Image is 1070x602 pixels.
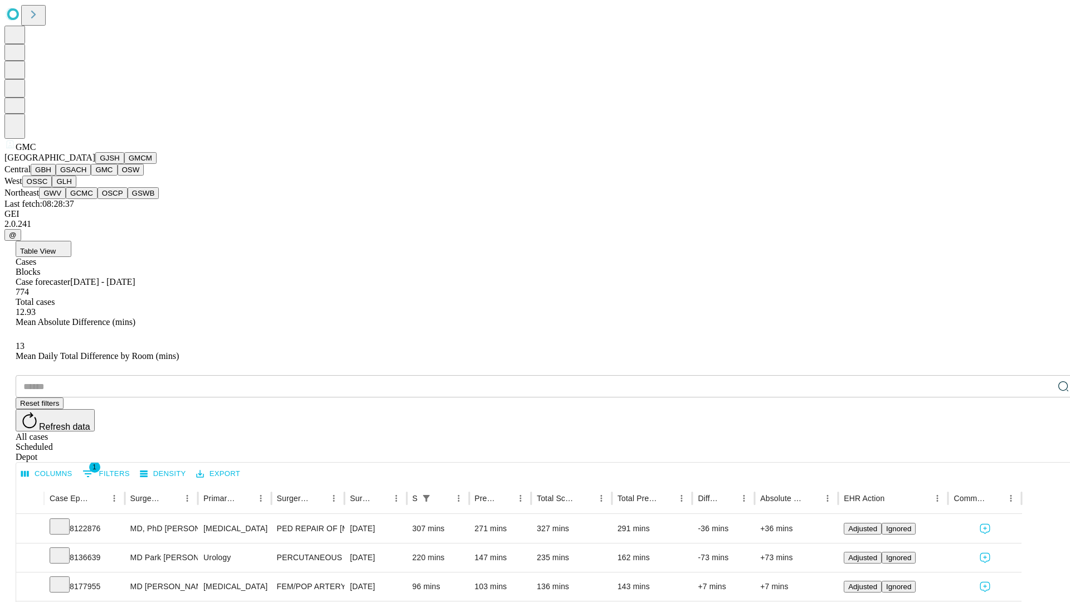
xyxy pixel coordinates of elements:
div: 96 mins [412,572,464,601]
div: 8122876 [50,514,119,543]
div: 327 mins [537,514,606,543]
span: 12.93 [16,307,36,317]
span: Adjusted [848,582,877,591]
div: Surgeon Name [130,494,163,503]
span: 13 [16,341,25,351]
div: 220 mins [412,543,464,572]
div: Primary Service [203,494,236,503]
button: Sort [658,491,674,506]
button: Export [193,465,243,483]
button: GJSH [95,152,124,164]
div: +7 mins [760,572,833,601]
button: GMCM [124,152,157,164]
span: Ignored [886,554,911,562]
button: Sort [886,491,901,506]
button: Ignored [882,581,916,593]
div: -73 mins [698,543,749,572]
div: +36 mins [760,514,833,543]
button: Adjusted [844,523,882,535]
button: Menu [388,491,404,506]
div: GEI [4,209,1066,219]
button: Expand [22,577,38,597]
span: Mean Daily Total Difference by Room (mins) [16,351,179,361]
div: 307 mins [412,514,464,543]
div: Difference [698,494,719,503]
span: Northeast [4,188,39,197]
div: EHR Action [844,494,884,503]
div: 271 mins [475,514,526,543]
button: GMC [91,164,117,176]
button: Adjusted [844,552,882,564]
button: Expand [22,520,38,539]
div: [MEDICAL_DATA] [203,572,265,601]
button: Sort [578,491,594,506]
span: Case forecaster [16,277,70,287]
button: OSW [118,164,144,176]
div: 8177955 [50,572,119,601]
div: [DATE] [350,572,401,601]
button: Sort [804,491,820,506]
span: Total cases [16,297,55,307]
div: Surgery Date [350,494,372,503]
button: Menu [451,491,466,506]
span: Mean Absolute Difference (mins) [16,317,135,327]
span: 1 [89,462,100,473]
span: Central [4,164,31,174]
button: Menu [253,491,269,506]
div: PERCUTANEOUS NEPHROSTOLITHOTOMY OVER 2CM [277,543,339,572]
div: 143 mins [617,572,687,601]
div: 291 mins [617,514,687,543]
button: Refresh data [16,409,95,431]
button: GLH [52,176,76,187]
button: Expand [22,548,38,568]
button: Reset filters [16,397,64,409]
span: Ignored [886,582,911,591]
button: Sort [237,491,253,506]
div: +73 mins [760,543,833,572]
div: Case Epic Id [50,494,90,503]
span: GMC [16,142,36,152]
span: Adjusted [848,554,877,562]
span: Reset filters [20,399,59,407]
button: OSCP [98,187,128,199]
span: [GEOGRAPHIC_DATA] [4,153,95,162]
button: Menu [674,491,689,506]
div: [DATE] [350,543,401,572]
button: Menu [179,491,195,506]
div: 136 mins [537,572,606,601]
div: FEM/POP ARTERY REVASC W/ [MEDICAL_DATA]+[MEDICAL_DATA] [277,572,339,601]
div: Surgery Name [277,494,309,503]
div: [DATE] [350,514,401,543]
button: Sort [988,491,1003,506]
div: MD Park [PERSON_NAME] [130,543,192,572]
div: Total Predicted Duration [617,494,658,503]
div: 147 mins [475,543,526,572]
span: West [4,176,22,186]
div: Absolute Difference [760,494,803,503]
button: Menu [106,491,122,506]
button: Ignored [882,552,916,564]
button: Sort [721,491,736,506]
button: Menu [1003,491,1019,506]
button: Sort [373,491,388,506]
div: MD [PERSON_NAME] [PERSON_NAME] Md [130,572,192,601]
button: Menu [594,491,609,506]
span: @ [9,231,17,239]
button: GSACH [56,164,91,176]
span: Ignored [886,525,911,533]
button: GWV [39,187,66,199]
button: Sort [435,491,451,506]
button: GBH [31,164,56,176]
span: [DATE] - [DATE] [70,277,135,287]
span: 774 [16,287,29,297]
button: Menu [326,491,342,506]
span: Adjusted [848,525,877,533]
button: Menu [930,491,945,506]
div: PED REPAIR OF [MEDICAL_DATA] OR CARINATUM [277,514,339,543]
button: Density [137,465,189,483]
button: Menu [820,491,835,506]
button: Ignored [882,523,916,535]
div: MD, PhD [PERSON_NAME] [PERSON_NAME] Md Phd [130,514,192,543]
button: Adjusted [844,581,882,593]
button: Menu [513,491,528,506]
